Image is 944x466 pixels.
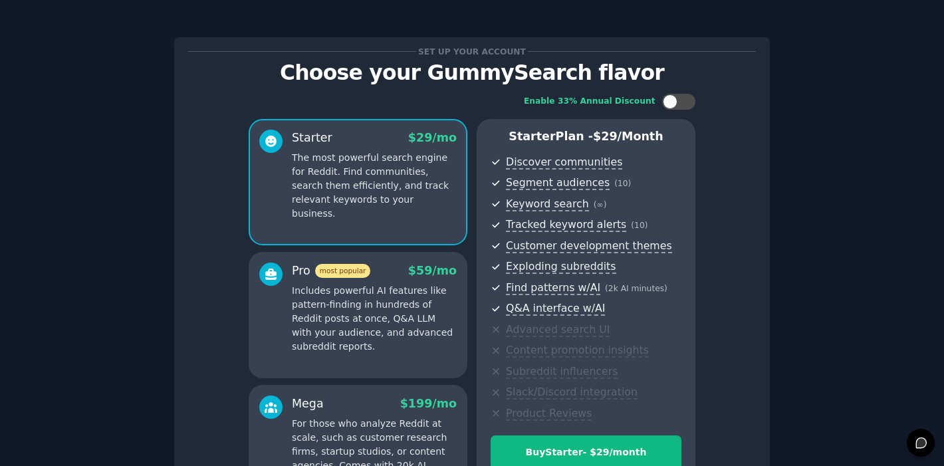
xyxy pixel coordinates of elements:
span: ( 10 ) [631,221,648,230]
div: Enable 33% Annual Discount [524,96,655,108]
p: Choose your GummySearch flavor [188,61,756,84]
span: Find patterns w/AI [506,281,600,295]
span: Customer development themes [506,239,672,253]
div: Mega [292,396,324,412]
span: Advanced search UI [506,323,610,337]
span: $ 29 /mo [408,131,457,144]
span: Product Reviews [506,407,592,421]
div: Starter [292,130,332,146]
span: ( ∞ ) [594,200,607,209]
span: $ 199 /mo [400,397,457,410]
span: Q&A interface w/AI [506,302,605,316]
span: Set up your account [416,45,529,58]
p: Includes powerful AI features like pattern-finding in hundreds of Reddit posts at once, Q&A LLM w... [292,284,457,354]
span: ( 10 ) [614,179,631,188]
span: Content promotion insights [506,344,649,358]
div: Buy Starter - $ 29 /month [491,445,681,459]
span: ( 2k AI minutes ) [605,284,667,293]
span: $ 59 /mo [408,264,457,277]
span: Slack/Discord integration [506,386,638,400]
p: The most powerful search engine for Reddit. Find communities, search them efficiently, and track ... [292,151,457,221]
span: Segment audiences [506,176,610,190]
span: Discover communities [506,156,622,170]
span: Exploding subreddits [506,260,616,274]
p: Starter Plan - [491,128,681,145]
span: Tracked keyword alerts [506,218,626,232]
span: Subreddit influencers [506,365,618,379]
span: most popular [315,264,371,278]
div: Pro [292,263,370,279]
span: $ 29 /month [593,130,663,143]
span: Keyword search [506,197,589,211]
